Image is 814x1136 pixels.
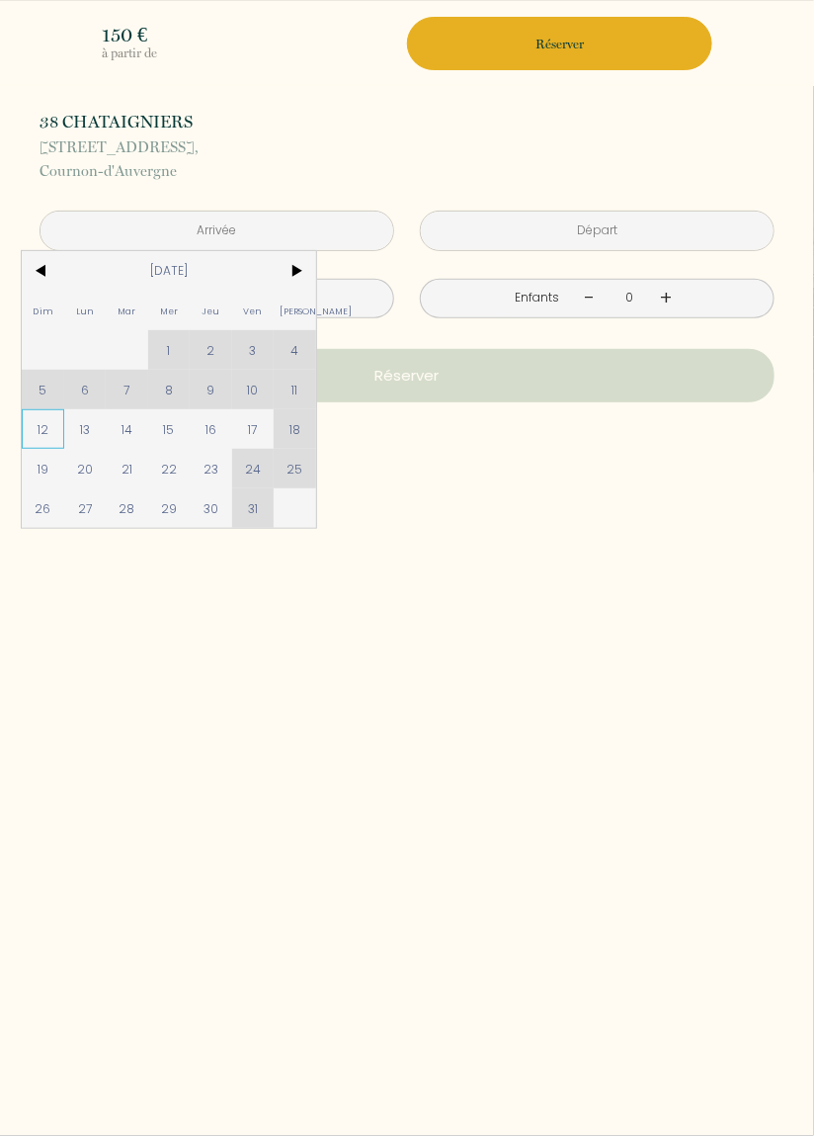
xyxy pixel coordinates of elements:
span: 19 [22,449,64,488]
p: 38 CHATAIGNIERS [40,108,774,135]
span: Mer [148,291,191,330]
a: - [584,283,595,313]
span: 13 [64,409,107,449]
span: [STREET_ADDRESS], [40,135,774,159]
span: Lun [64,291,107,330]
span: < [22,251,64,291]
span: 27 [64,488,107,528]
input: Arrivée [41,212,393,250]
span: 22 [148,449,191,488]
span: Jeu [190,291,232,330]
div: 0 [614,289,645,307]
span: 21 [106,449,148,488]
span: 16 [190,409,232,449]
a: + [660,283,672,313]
span: 23 [190,449,232,488]
p: Réserver [414,35,705,53]
span: 26 [22,488,64,528]
span: Dim [22,291,64,330]
span: 28 [106,488,148,528]
button: Réserver [40,349,774,402]
span: Ven [232,291,275,330]
div: Enfants [515,289,559,307]
p: à partir de [102,44,403,62]
span: [PERSON_NAME] [274,291,316,330]
span: [DATE] [64,251,275,291]
span: 14 [106,409,148,449]
span: 12 [22,409,64,449]
span: > [274,251,316,291]
p: Réserver [46,364,768,388]
button: Réserver [407,17,712,70]
input: Départ [421,212,773,250]
p: Cournon-d'Auvergne [40,135,774,183]
span: 17 [232,409,275,449]
span: Mar [106,291,148,330]
p: 150 € [102,25,403,44]
span: 29 [148,488,191,528]
span: 20 [64,449,107,488]
span: 30 [190,488,232,528]
span: 15 [148,409,191,449]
